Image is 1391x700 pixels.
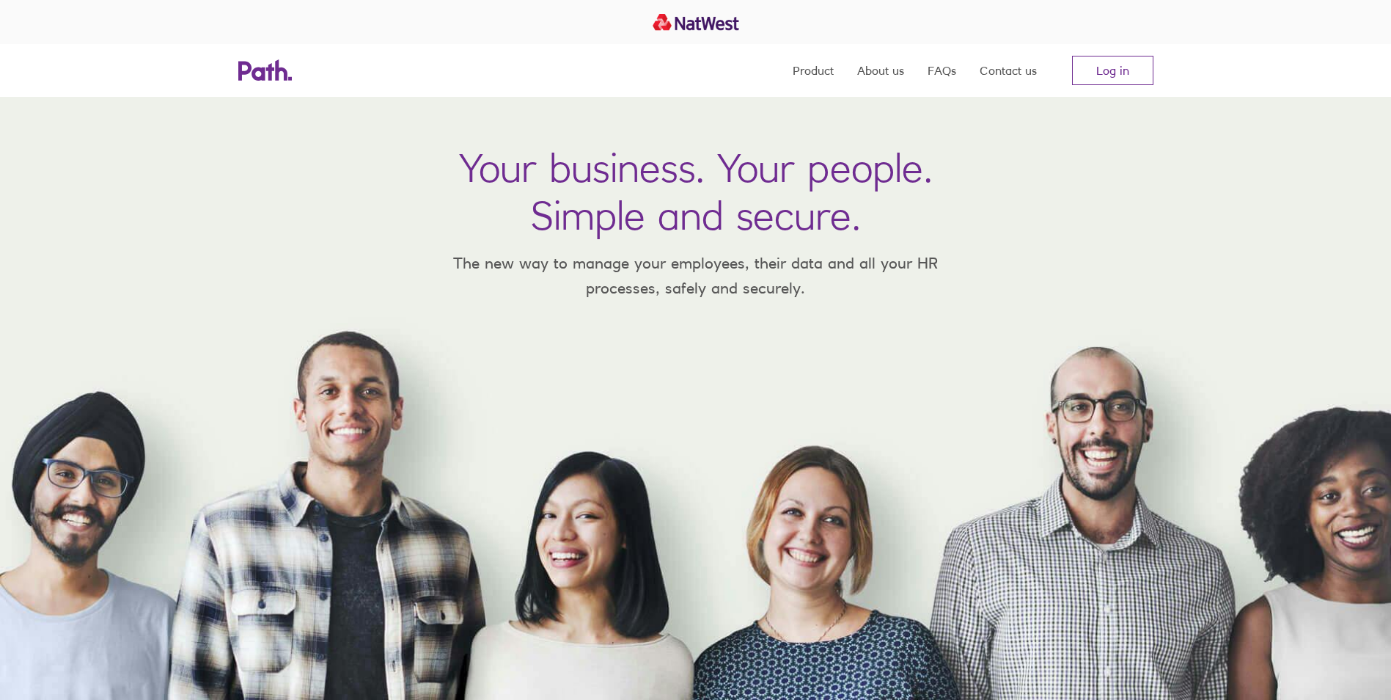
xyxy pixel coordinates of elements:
a: About us [857,44,904,97]
a: Contact us [980,44,1037,97]
h1: Your business. Your people. Simple and secure. [459,144,933,239]
p: The new way to manage your employees, their data and all your HR processes, safely and securely. [432,251,960,300]
a: FAQs [928,44,956,97]
a: Product [793,44,834,97]
a: Log in [1072,56,1153,85]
